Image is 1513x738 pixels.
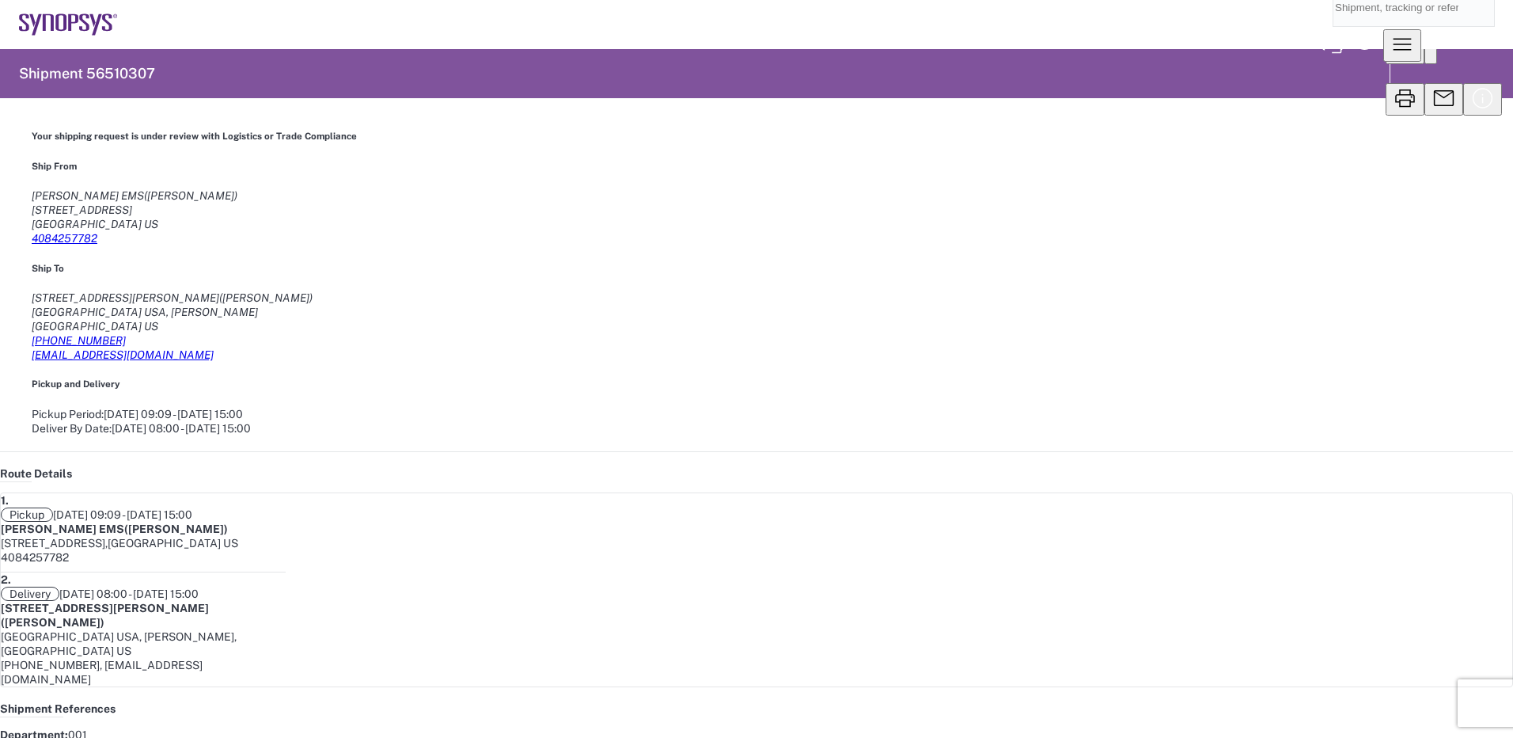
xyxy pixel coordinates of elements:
[32,159,1481,173] h5: Ship From
[104,408,243,420] span: [DATE] 09:09 - [DATE] 15:00
[1,630,237,643] span: [GEOGRAPHIC_DATA] USA, [PERSON_NAME],
[32,408,104,420] span: Pickup Period:
[1,616,104,629] span: ([PERSON_NAME])
[144,189,237,202] span: ([PERSON_NAME])
[32,377,1481,391] h5: Pickup and Delivery
[1,602,209,629] strong: [STREET_ADDRESS][PERSON_NAME]
[32,305,1481,319] div: [GEOGRAPHIC_DATA] USA, [PERSON_NAME]
[32,232,97,245] a: 4084257782
[53,508,192,521] span: [DATE] 09:09 - [DATE] 15:00
[32,422,112,435] span: Deliver By Date:
[32,291,1481,305] div: [STREET_ADDRESS][PERSON_NAME]
[1,494,9,507] strong: 1.
[1,523,228,535] strong: [PERSON_NAME] EMS
[219,291,313,304] span: ([PERSON_NAME])
[112,422,251,435] span: [DATE] 08:00 - [DATE] 15:00
[1,573,11,586] strong: 2.
[108,537,238,550] span: [GEOGRAPHIC_DATA] US
[124,523,228,535] span: ([PERSON_NAME])
[32,188,1481,203] div: [PERSON_NAME] EMS
[1,645,131,657] span: [GEOGRAPHIC_DATA] US
[32,348,214,361] a: [EMAIL_ADDRESS][DOMAIN_NAME]
[32,261,1481,276] h5: Ship To
[1,587,59,601] span: Delivery
[32,334,126,347] a: [PHONE_NUMBER]
[1,508,53,522] span: Pickup
[32,319,1481,333] div: [GEOGRAPHIC_DATA] US
[59,588,199,600] span: [DATE] 08:00 - [DATE] 15:00
[32,217,1481,231] div: [GEOGRAPHIC_DATA] US
[19,64,155,83] h2: Shipment 56510307
[1,658,286,687] div: [PHONE_NUMBER], [EMAIL_ADDRESS][DOMAIN_NAME]
[32,203,1481,217] div: [STREET_ADDRESS]
[1,550,286,565] div: 4084257782
[32,129,1481,143] h5: Your shipping request is under review with Logistics or Trade Compliance
[1,537,108,550] span: [STREET_ADDRESS],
